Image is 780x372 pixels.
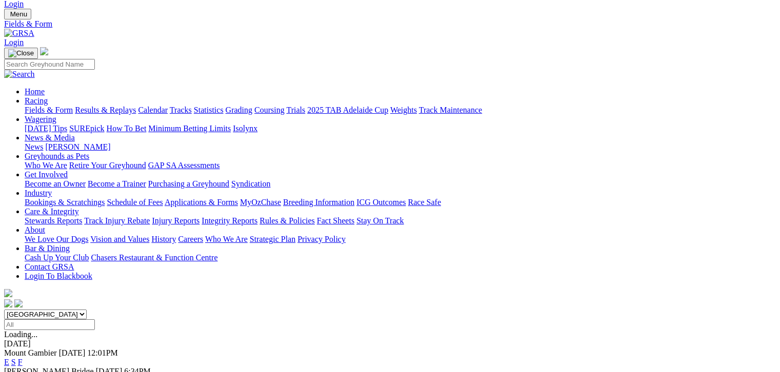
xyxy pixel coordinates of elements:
[4,319,95,330] input: Select date
[148,124,231,133] a: Minimum Betting Limits
[25,106,776,115] div: Racing
[286,106,305,114] a: Trials
[8,49,34,57] img: Close
[4,59,95,70] input: Search
[25,179,776,189] div: Get Involved
[45,142,110,151] a: [PERSON_NAME]
[4,9,31,19] button: Toggle navigation
[4,19,776,29] a: Fields & Form
[25,253,776,262] div: Bar & Dining
[148,179,229,188] a: Purchasing a Greyhound
[87,348,118,357] span: 12:01PM
[25,225,45,234] a: About
[4,38,24,47] a: Login
[317,216,354,225] a: Fact Sheets
[152,216,199,225] a: Injury Reports
[307,106,388,114] a: 2025 TAB Adelaide Cup
[4,358,9,366] a: E
[75,106,136,114] a: Results & Replays
[148,161,220,170] a: GAP SA Assessments
[408,198,441,206] a: Race Safe
[25,272,92,280] a: Login To Blackbook
[138,106,168,114] a: Calendar
[4,70,35,79] img: Search
[4,289,12,297] img: logo-grsa-white.png
[69,161,146,170] a: Retire Your Greyhound
[14,299,23,307] img: twitter.svg
[4,348,57,357] span: Mount Gambier
[18,358,23,366] a: F
[25,106,73,114] a: Fields & Form
[25,179,86,188] a: Become an Owner
[151,235,176,243] a: History
[226,106,252,114] a: Grading
[40,47,48,55] img: logo-grsa-white.png
[25,198,776,207] div: Industry
[25,124,776,133] div: Wagering
[356,216,404,225] a: Stay On Track
[202,216,257,225] a: Integrity Reports
[59,348,86,357] span: [DATE]
[25,253,89,262] a: Cash Up Your Club
[390,106,417,114] a: Weights
[25,216,776,225] div: Care & Integrity
[25,170,68,179] a: Get Involved
[4,339,776,348] div: [DATE]
[25,244,70,253] a: Bar & Dining
[4,299,12,307] img: facebook.svg
[25,262,74,271] a: Contact GRSA
[4,48,38,59] button: Toggle navigation
[25,216,82,225] a: Stewards Reports
[25,142,43,151] a: News
[283,198,354,206] a: Breeding Information
[84,216,150,225] a: Track Injury Rebate
[205,235,248,243] a: Who We Are
[4,330,37,339] span: Loading...
[194,106,224,114] a: Statistics
[25,87,45,96] a: Home
[25,152,89,160] a: Greyhounds as Pets
[69,124,104,133] a: SUREpick
[297,235,346,243] a: Privacy Policy
[231,179,270,188] a: Syndication
[25,124,67,133] a: [DATE] Tips
[240,198,281,206] a: MyOzChase
[170,106,192,114] a: Tracks
[25,189,52,197] a: Industry
[107,198,163,206] a: Schedule of Fees
[25,161,67,170] a: Who We Are
[11,358,16,366] a: S
[419,106,482,114] a: Track Maintenance
[88,179,146,188] a: Become a Trainer
[10,10,27,18] span: Menu
[25,198,105,206] a: Bookings & Scratchings
[4,29,34,38] img: GRSA
[25,133,75,142] a: News & Media
[259,216,315,225] a: Rules & Policies
[25,207,79,216] a: Care & Integrity
[25,235,88,243] a: We Love Our Dogs
[90,235,149,243] a: Vision and Values
[91,253,217,262] a: Chasers Restaurant & Function Centre
[254,106,285,114] a: Coursing
[25,235,776,244] div: About
[178,235,203,243] a: Careers
[233,124,257,133] a: Isolynx
[107,124,147,133] a: How To Bet
[25,142,776,152] div: News & Media
[25,161,776,170] div: Greyhounds as Pets
[250,235,295,243] a: Strategic Plan
[25,96,48,105] a: Racing
[25,115,56,123] a: Wagering
[165,198,238,206] a: Applications & Forms
[356,198,406,206] a: ICG Outcomes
